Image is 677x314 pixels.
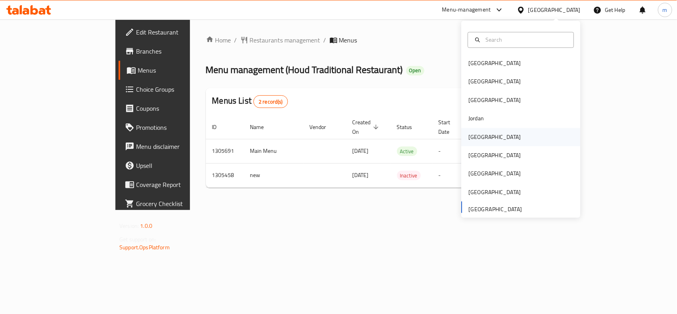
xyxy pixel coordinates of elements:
span: Open [406,67,424,74]
a: Support.OpsPlatform [119,242,170,252]
a: Coverage Report [119,175,228,194]
div: Total records count [253,95,288,108]
div: [GEOGRAPHIC_DATA] [468,59,521,68]
span: [DATE] [353,170,369,180]
span: Choice Groups [136,85,222,94]
a: Promotions [119,118,228,137]
span: ID [212,122,227,132]
h2: Menus List [212,95,288,108]
span: Created On [353,118,381,137]
span: Coupons [136,104,222,113]
a: Coupons [119,99,228,118]
div: [GEOGRAPHIC_DATA] [468,188,521,196]
span: Edit Restaurant [136,27,222,37]
a: Restaurants management [240,35,320,45]
span: Inactive [397,171,421,180]
td: Main Menu [244,139,303,163]
div: [GEOGRAPHIC_DATA] [468,77,521,86]
span: m [663,6,667,14]
a: Menus [119,61,228,80]
a: Grocery Checklist [119,194,228,213]
div: [GEOGRAPHIC_DATA] [468,133,521,141]
td: - [432,163,470,187]
table: enhanced table [206,115,600,188]
td: - [432,139,470,163]
span: Name [250,122,274,132]
span: Upsell [136,161,222,170]
div: [GEOGRAPHIC_DATA] [528,6,581,14]
li: / [234,35,237,45]
span: Active [397,147,417,156]
span: Start Date [439,118,461,137]
span: Get support on: [119,234,156,245]
span: Menu disclaimer [136,142,222,151]
span: Version: [119,221,139,231]
td: new [244,163,303,187]
span: Menu management ( Houd Traditional Restaurant ) [206,61,403,79]
span: Vendor [310,122,337,132]
span: 2 record(s) [254,98,288,106]
a: Choice Groups [119,80,228,99]
a: Menu disclaimer [119,137,228,156]
span: Menus [138,65,222,75]
div: [GEOGRAPHIC_DATA] [468,96,521,104]
div: Active [397,146,417,156]
div: [GEOGRAPHIC_DATA] [468,151,521,160]
div: Menu-management [442,5,491,15]
span: Grocery Checklist [136,199,222,208]
span: 1.0.0 [140,221,152,231]
span: Status [397,122,423,132]
span: Promotions [136,123,222,132]
span: Menus [339,35,357,45]
a: Branches [119,42,228,61]
a: Upsell [119,156,228,175]
input: Search [482,35,569,44]
span: Restaurants management [250,35,320,45]
span: Coverage Report [136,180,222,189]
span: Branches [136,46,222,56]
nav: breadcrumb [206,35,546,45]
span: [DATE] [353,146,369,156]
div: Jordan [468,114,484,123]
div: Open [406,66,424,75]
div: [GEOGRAPHIC_DATA] [468,170,521,178]
a: Edit Restaurant [119,23,228,42]
li: / [324,35,326,45]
